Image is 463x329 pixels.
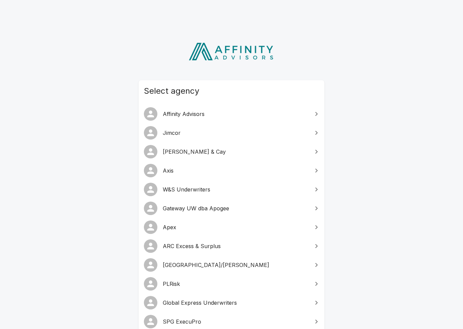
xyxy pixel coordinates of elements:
span: Axis [163,167,308,175]
a: [PERSON_NAME] & Cay [138,142,325,161]
a: W&S Underwriters [138,180,325,199]
span: [GEOGRAPHIC_DATA]/[PERSON_NAME] [163,261,308,269]
span: SPG ExecuPro [163,318,308,326]
span: Jimcor [163,129,308,137]
span: [PERSON_NAME] & Cay [163,148,308,156]
img: Affinity Advisors Logo [183,40,280,63]
a: ARC Excess & Surplus [138,237,325,256]
span: Select agency [144,86,319,96]
a: Affinity Advisors [138,104,325,123]
a: [GEOGRAPHIC_DATA]/[PERSON_NAME] [138,256,325,274]
span: Affinity Advisors [163,110,308,118]
span: W&S Underwriters [163,185,308,193]
a: Global Express Underwriters [138,293,325,312]
span: Apex [163,223,308,231]
a: Axis [138,161,325,180]
a: Gateway UW dba Apogee [138,199,325,218]
span: PLRisk [163,280,308,288]
a: Jimcor [138,123,325,142]
a: Apex [138,218,325,237]
span: Gateway UW dba Apogee [163,204,308,212]
span: ARC Excess & Surplus [163,242,308,250]
a: PLRisk [138,274,325,293]
span: Global Express Underwriters [163,299,308,307]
